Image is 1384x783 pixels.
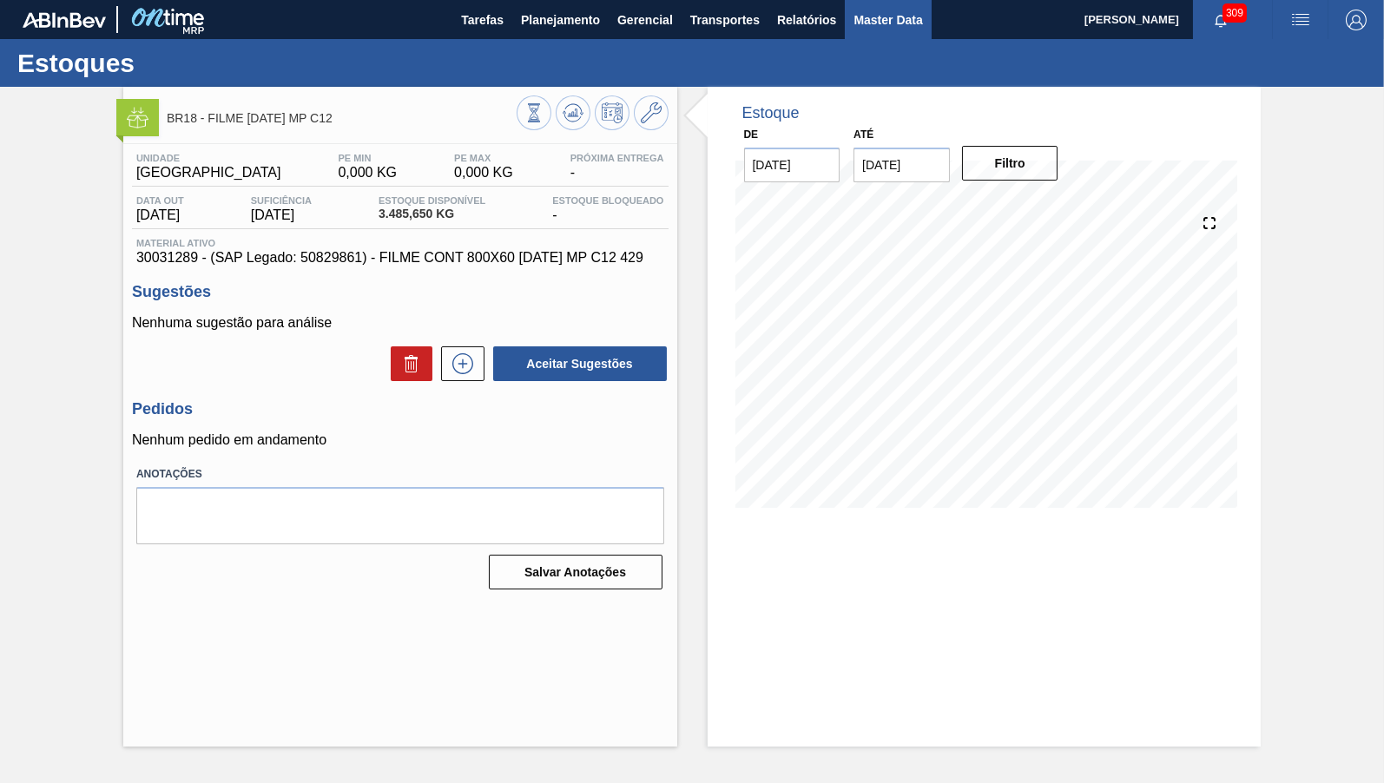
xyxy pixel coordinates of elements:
[777,10,836,30] span: Relatórios
[552,195,663,206] span: Estoque Bloqueado
[432,346,484,381] div: Nova sugestão
[570,153,664,163] span: Próxima Entrega
[251,207,312,223] span: [DATE]
[595,95,629,130] button: Programar Estoque
[338,165,397,181] span: 0,000 KG
[556,95,590,130] button: Atualizar Gráfico
[17,53,326,73] h1: Estoques
[742,104,800,122] div: Estoque
[132,400,669,418] h3: Pedidos
[136,250,664,266] span: 30031289 - (SAP Legado: 50829861) - FILME CONT 800X60 [DATE] MP C12 429
[1290,10,1311,30] img: userActions
[690,10,760,30] span: Transportes
[132,432,669,448] p: Nenhum pedido em andamento
[382,346,432,381] div: Excluir Sugestões
[489,555,662,589] button: Salvar Anotações
[1223,3,1247,23] span: 309
[617,10,673,30] span: Gerencial
[23,12,106,28] img: TNhmsLtSVTkK8tSr43FrP2fwEKptu5GPRR3wAAAABJRU5ErkJggg==
[454,165,513,181] span: 0,000 KG
[136,153,281,163] span: Unidade
[136,207,184,223] span: [DATE]
[548,195,668,223] div: -
[853,148,950,182] input: dd/mm/yyyy
[251,195,312,206] span: Suficiência
[744,148,840,182] input: dd/mm/yyyy
[136,165,281,181] span: [GEOGRAPHIC_DATA]
[136,238,664,248] span: Material ativo
[379,195,485,206] span: Estoque Disponível
[1193,8,1249,32] button: Notificações
[454,153,513,163] span: PE MAX
[338,153,397,163] span: PE MIN
[127,107,148,128] img: Ícone
[136,195,184,206] span: Data out
[744,128,759,141] label: De
[853,10,922,30] span: Master Data
[132,315,669,331] p: Nenhuma sugestão para análise
[493,346,667,381] button: Aceitar Sugestões
[136,462,664,487] label: Anotações
[521,10,600,30] span: Planejamento
[517,95,551,130] button: Visão Geral dos Estoques
[132,283,669,301] h3: Sugestões
[379,207,485,220] span: 3.485,650 KG
[962,146,1058,181] button: Filtro
[1346,10,1367,30] img: Logout
[167,112,517,125] span: BR18 - FILME BC 473 MP C12
[484,345,669,383] div: Aceitar Sugestões
[634,95,669,130] button: Ir ao Master Data / Geral
[853,128,873,141] label: Até
[566,153,669,181] div: -
[461,10,504,30] span: Tarefas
